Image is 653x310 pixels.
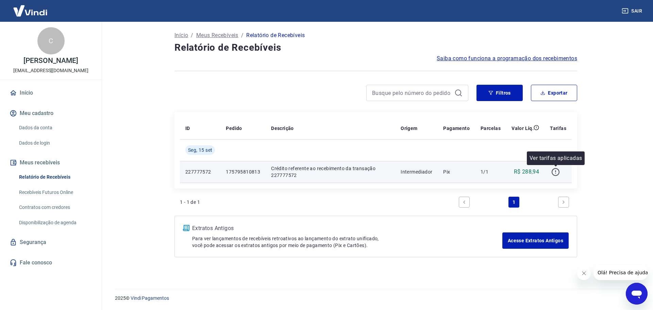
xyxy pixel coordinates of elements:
p: Intermediador [401,168,432,175]
a: Segurança [8,235,94,250]
input: Busque pelo número do pedido [372,88,452,98]
a: Recebíveis Futuros Online [16,185,94,199]
span: Seg, 15 set [188,147,212,153]
p: Descrição [271,125,294,132]
p: / [191,31,193,39]
a: Início [174,31,188,39]
img: ícone [183,225,189,231]
p: Ver tarifas aplicadas [530,154,582,162]
button: Sair [620,5,645,17]
p: ID [185,125,190,132]
iframe: Botão para abrir a janela de mensagens [626,283,648,305]
p: Pagamento [443,125,470,132]
a: Disponibilização de agenda [16,216,94,230]
a: Meus Recebíveis [196,31,238,39]
p: Valor Líq. [512,125,534,132]
p: [EMAIL_ADDRESS][DOMAIN_NAME] [13,67,88,74]
a: Contratos com credores [16,200,94,214]
div: C [37,27,65,54]
a: Início [8,85,94,100]
p: Extratos Antigos [192,224,502,232]
p: Pedido [226,125,242,132]
p: 1 - 1 de 1 [180,199,200,206]
p: Parcelas [481,125,501,132]
button: Exportar [531,85,577,101]
a: Previous page [459,197,470,208]
p: 227777572 [185,168,215,175]
h4: Relatório de Recebíveis [174,41,577,54]
span: Olá! Precisa de ajuda? [4,5,57,10]
a: Dados da conta [16,121,94,135]
p: Para ver lançamentos de recebíveis retroativos ao lançamento do extrato unificado, você pode aces... [192,235,502,249]
a: Relatório de Recebíveis [16,170,94,184]
p: [PERSON_NAME] [23,57,78,64]
p: 175795810813 [226,168,260,175]
a: Page 1 is your current page [508,197,519,208]
a: Acesse Extratos Antigos [502,232,569,249]
p: / [241,31,244,39]
ul: Pagination [456,194,572,210]
a: Saiba como funciona a programação dos recebimentos [437,54,577,63]
a: Next page [558,197,569,208]
a: Dados de login [16,136,94,150]
p: R$ 288,94 [514,168,539,176]
p: Origem [401,125,417,132]
button: Meu cadastro [8,106,94,121]
p: 2025 © [115,295,637,302]
a: Vindi Pagamentos [131,295,169,301]
img: Vindi [8,0,52,21]
p: Pix [443,168,470,175]
iframe: Fechar mensagem [577,266,591,280]
a: Fale conosco [8,255,94,270]
p: Relatório de Recebíveis [246,31,305,39]
p: Crédito referente ao recebimento da transação 227777572 [271,165,390,179]
p: 1/1 [481,168,501,175]
iframe: Mensagem da empresa [593,265,648,280]
p: Tarifas [550,125,566,132]
button: Meus recebíveis [8,155,94,170]
button: Filtros [476,85,523,101]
